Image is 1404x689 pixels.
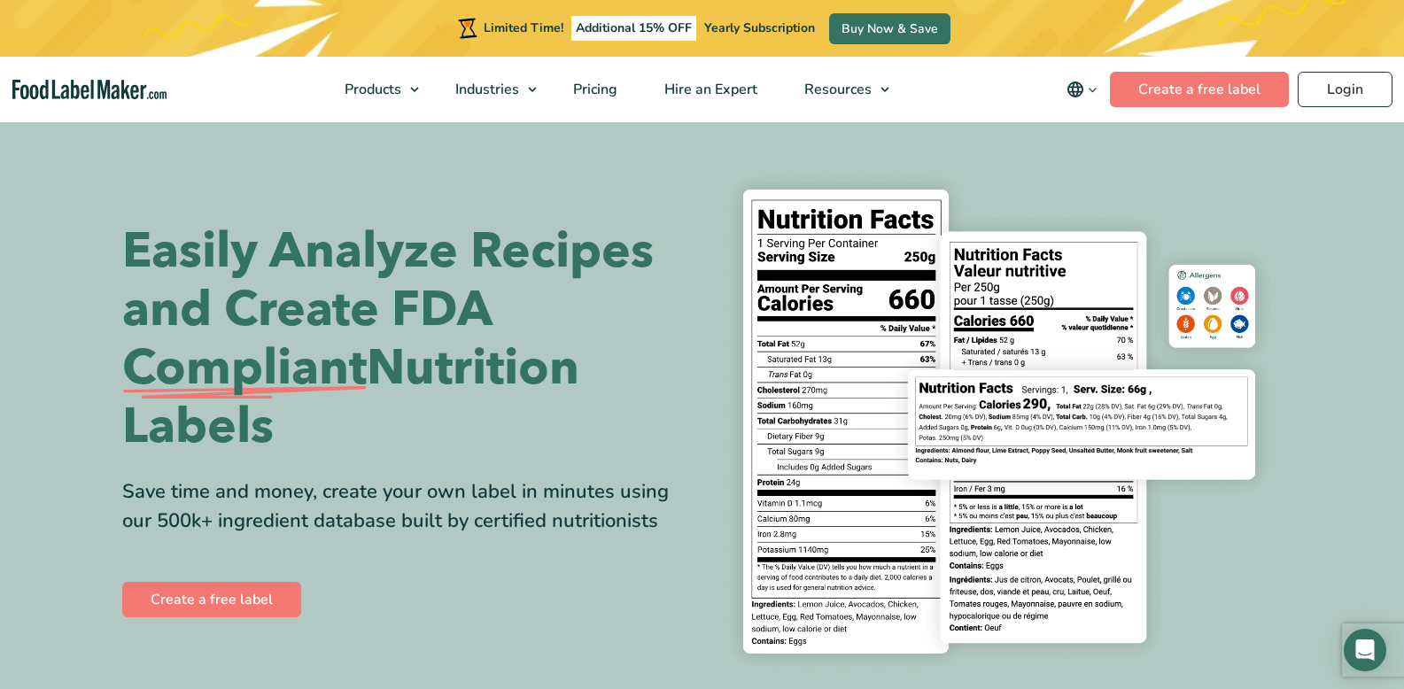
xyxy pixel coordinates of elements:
a: Industries [432,57,546,122]
span: Hire an Expert [659,80,759,99]
span: Industries [450,80,521,99]
a: Hire an Expert [641,57,777,122]
span: Yearly Subscription [704,19,815,36]
span: Additional 15% OFF [571,16,696,41]
h1: Easily Analyze Recipes and Create FDA Nutrition Labels [122,222,689,456]
a: Resources [781,57,898,122]
span: Compliant [122,339,367,398]
a: Create a free label [122,582,301,617]
a: Login [1298,72,1392,107]
a: Buy Now & Save [829,13,950,44]
a: Create a free label [1110,72,1289,107]
a: Pricing [550,57,637,122]
span: Products [339,80,403,99]
span: Resources [799,80,873,99]
div: Open Intercom Messenger [1344,629,1386,671]
span: Pricing [568,80,619,99]
div: Save time and money, create your own label in minutes using our 500k+ ingredient database built b... [122,477,689,536]
span: Limited Time! [484,19,563,36]
a: Products [322,57,428,122]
